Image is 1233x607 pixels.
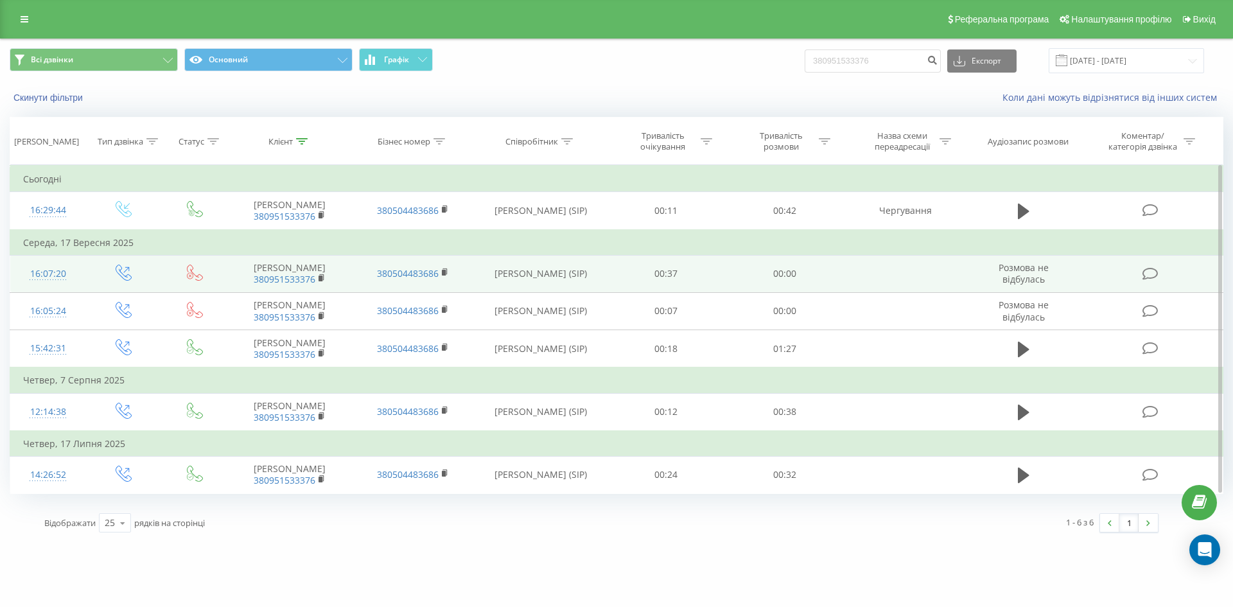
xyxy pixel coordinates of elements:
[10,166,1223,192] td: Сьогодні
[999,261,1049,285] span: Розмова не відбулась
[1002,91,1223,103] a: Коли дані можуть відрізнятися вiд інших систем
[228,255,351,292] td: [PERSON_NAME]
[947,49,1017,73] button: Експорт
[725,255,843,292] td: 00:00
[228,393,351,431] td: [PERSON_NAME]
[474,393,607,431] td: [PERSON_NAME] (SIP)
[254,210,315,222] a: 380951533376
[988,136,1069,147] div: Аудіозапис розмови
[1071,14,1171,24] span: Налаштування профілю
[377,468,439,480] a: 380504483686
[378,136,430,147] div: Бізнес номер
[44,517,96,529] span: Відображати
[10,367,1223,393] td: Четвер, 7 Серпня 2025
[228,292,351,330] td: [PERSON_NAME]
[359,48,433,71] button: Графік
[868,130,936,152] div: Назва схеми переадресації
[805,49,941,73] input: Пошук за номером
[98,136,143,147] div: Тип дзвінка
[725,330,843,368] td: 01:27
[607,330,725,368] td: 00:18
[254,273,315,285] a: 380951533376
[474,192,607,230] td: [PERSON_NAME] (SIP)
[844,192,967,230] td: Чергування
[607,292,725,330] td: 00:07
[384,55,409,64] span: Графік
[725,292,843,330] td: 00:00
[474,292,607,330] td: [PERSON_NAME] (SIP)
[377,204,439,216] a: 380504483686
[629,130,697,152] div: Тривалість очікування
[999,299,1049,322] span: Розмова не відбулась
[474,330,607,368] td: [PERSON_NAME] (SIP)
[1066,516,1094,529] div: 1 - 6 з 6
[1189,534,1220,565] div: Open Intercom Messenger
[1105,130,1180,152] div: Коментар/категорія дзвінка
[607,192,725,230] td: 00:11
[10,48,178,71] button: Всі дзвінки
[134,517,205,529] span: рядків на сторінці
[228,456,351,493] td: [PERSON_NAME]
[228,330,351,368] td: [PERSON_NAME]
[377,304,439,317] a: 380504483686
[254,474,315,486] a: 380951533376
[607,393,725,431] td: 00:12
[23,261,73,286] div: 16:07:20
[474,456,607,493] td: [PERSON_NAME] (SIP)
[254,348,315,360] a: 380951533376
[23,336,73,361] div: 15:42:31
[607,255,725,292] td: 00:37
[23,400,73,425] div: 12:14:38
[31,55,73,65] span: Всі дзвінки
[268,136,293,147] div: Клієнт
[254,411,315,423] a: 380951533376
[10,92,89,103] button: Скинути фільтри
[1193,14,1216,24] span: Вихід
[23,299,73,324] div: 16:05:24
[14,136,79,147] div: [PERSON_NAME]
[955,14,1049,24] span: Реферальна програма
[184,48,353,71] button: Основний
[23,462,73,488] div: 14:26:52
[105,516,115,529] div: 25
[179,136,204,147] div: Статус
[1119,514,1139,532] a: 1
[474,255,607,292] td: [PERSON_NAME] (SIP)
[725,192,843,230] td: 00:42
[10,431,1223,457] td: Четвер, 17 Липня 2025
[747,130,816,152] div: Тривалість розмови
[377,405,439,418] a: 380504483686
[505,136,558,147] div: Співробітник
[23,198,73,223] div: 16:29:44
[607,456,725,493] td: 00:24
[725,456,843,493] td: 00:32
[725,393,843,431] td: 00:38
[377,267,439,279] a: 380504483686
[10,230,1223,256] td: Середа, 17 Вересня 2025
[228,192,351,230] td: [PERSON_NAME]
[254,311,315,323] a: 380951533376
[377,342,439,355] a: 380504483686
